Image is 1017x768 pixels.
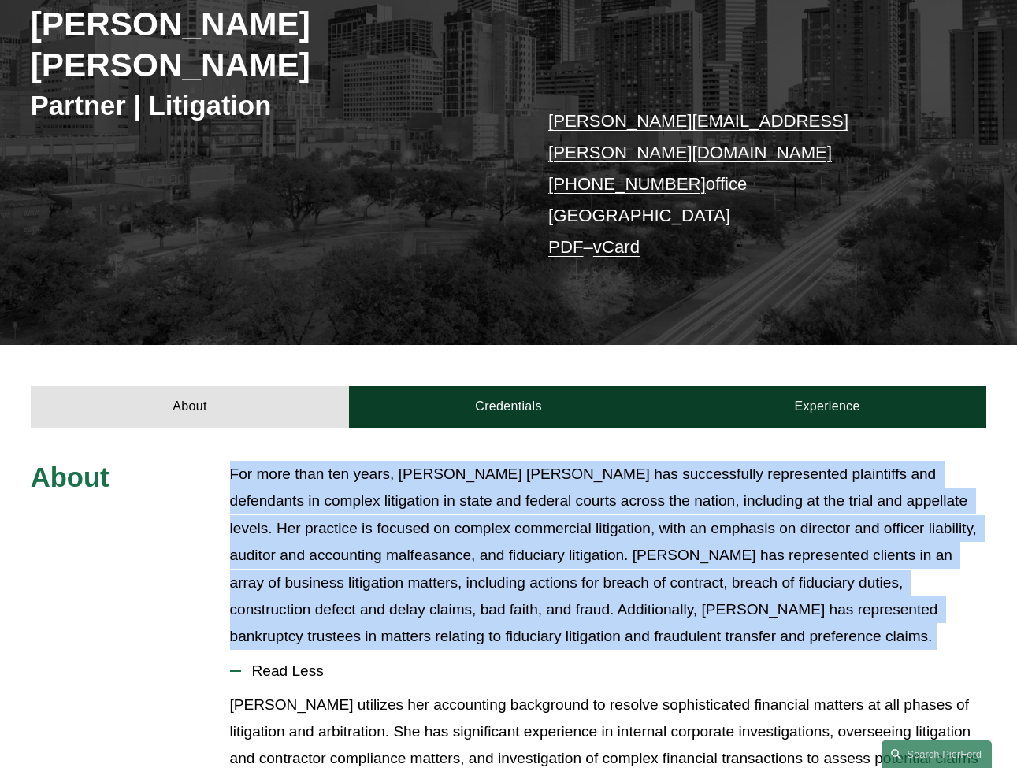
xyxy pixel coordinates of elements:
span: Read Less [241,662,987,680]
a: Credentials [349,386,668,427]
a: About [31,386,350,427]
p: office [GEOGRAPHIC_DATA] – [548,106,947,263]
button: Read Less [230,651,987,692]
h2: [PERSON_NAME] [PERSON_NAME] [31,4,509,85]
p: For more than ten years, [PERSON_NAME] [PERSON_NAME] has successfully represented plaintiffs and ... [230,461,987,651]
a: Search this site [882,740,992,768]
h3: Partner | Litigation [31,89,509,123]
a: [PHONE_NUMBER] [548,174,706,194]
a: PDF [548,237,583,257]
span: About [31,462,109,492]
a: Experience [668,386,987,427]
a: [PERSON_NAME][EMAIL_ADDRESS][PERSON_NAME][DOMAIN_NAME] [548,111,848,162]
a: vCard [593,237,640,257]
